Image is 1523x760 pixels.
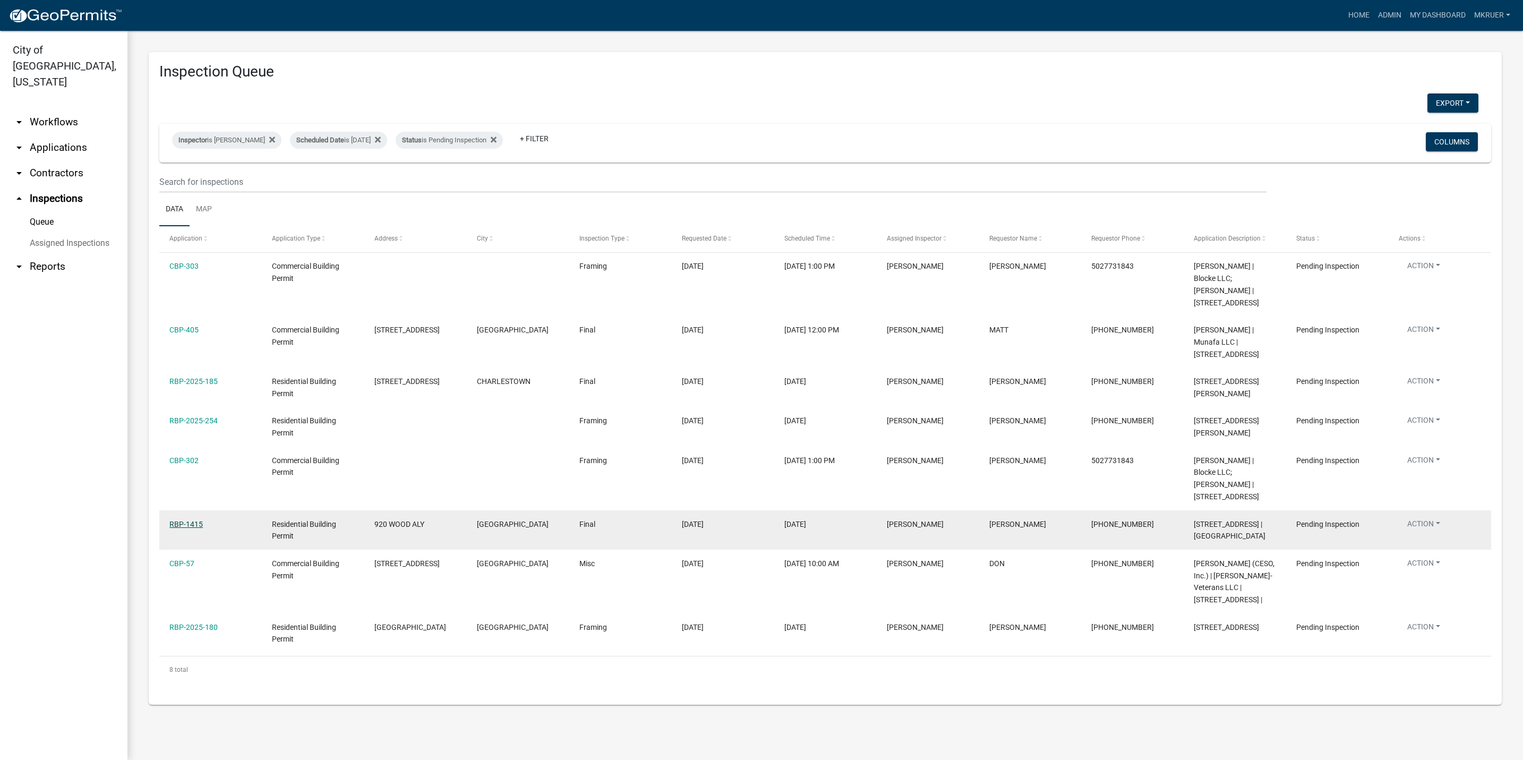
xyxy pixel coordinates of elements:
button: Action [1399,455,1449,470]
button: Export [1427,93,1478,113]
datatable-header-cell: Requested Date [672,226,774,252]
span: JEFFERSONVILLE [477,326,549,334]
span: Framing [579,456,607,465]
h3: Inspection Queue [159,63,1491,81]
span: DON [989,559,1005,568]
span: DAVID [989,520,1046,528]
span: Jesse Garcia | Blocke LLC; Paul Clements | 300 International Drive, Jeffersonville, IN 47130 [1194,456,1259,501]
datatable-header-cell: Status [1286,226,1389,252]
span: Actions [1399,235,1421,242]
i: arrow_drop_down [13,116,25,129]
datatable-header-cell: Requestor Name [979,226,1081,252]
span: 5703 Jennaway Court | Lot 412 [1194,377,1259,398]
span: 440-554-0875 [1091,559,1154,568]
span: Pending Inspection [1296,262,1359,270]
datatable-header-cell: Scheduled Time [774,226,877,252]
span: 502-616-5598 [1091,416,1154,425]
a: CBP-57 [169,559,194,568]
span: Commercial Building Permit [272,326,339,346]
span: Inspector [178,136,207,144]
span: Mike Kruer [887,262,944,270]
span: Final [579,520,595,528]
datatable-header-cell: Assigned Inspector [876,226,979,252]
span: Application Description [1194,235,1261,242]
span: Scheduled Date [296,136,344,144]
button: Action [1399,260,1449,276]
span: RIDGEWOOD CT [374,623,446,631]
span: Residential Building Permit [272,377,336,398]
input: Search for inspections [159,171,1267,193]
span: Pending Inspection [1296,623,1359,631]
div: [DATE] 1:00 PM [784,260,867,272]
span: 5027731843 [1091,262,1134,270]
a: CBP-302 [169,456,199,465]
span: Mike Kruer [887,456,944,465]
span: MATT [989,326,1008,334]
button: Columns [1426,132,1478,151]
span: Requestor Name [989,235,1037,242]
a: My Dashboard [1406,5,1470,25]
div: [DATE] 12:00 PM [784,324,867,336]
span: Commercial Building Permit [272,456,339,477]
span: Mike Kruer [887,623,944,631]
div: is [PERSON_NAME] [172,132,281,149]
datatable-header-cell: Requestor Phone [1081,226,1184,252]
span: 09/24/2025 [682,520,704,528]
span: Framing [579,623,607,631]
span: 09/24/2025 [682,416,704,425]
div: is Pending Inspection [396,132,503,149]
span: TROY [989,416,1046,425]
span: Matthew Wilson | Munafa LLC | 443-447 SPRING STREET [1194,326,1259,358]
datatable-header-cell: Application Description [1184,226,1286,252]
span: Pending Inspection [1296,416,1359,425]
div: [DATE] 1:00 PM [784,455,867,467]
span: 502-440-2632 [1091,326,1154,334]
button: Action [1399,324,1449,339]
div: [DATE] 10:00 AM [784,558,867,570]
span: 2430 Ridgewood Court | Lot 915 [1194,623,1259,631]
datatable-header-cell: Address [364,226,467,252]
span: Pending Inspection [1296,326,1359,334]
a: Map [190,193,218,227]
span: Mike Kruer [887,377,944,386]
a: Data [159,193,190,227]
span: CHARLESTOWN [477,377,531,386]
datatable-header-cell: City [467,226,569,252]
span: 09/18/2025 [682,262,704,270]
span: Inspection Type [579,235,624,242]
span: 09/24/2025 [682,377,704,386]
span: Application Type [272,235,320,242]
span: Framing [579,416,607,425]
span: Pending Inspection [1296,456,1359,465]
a: Home [1344,5,1374,25]
datatable-header-cell: Inspection Type [569,226,672,252]
datatable-header-cell: Application Type [262,226,364,252]
a: Admin [1374,5,1406,25]
span: 920 Wood Aly Jeffersonville | Lot [1194,520,1265,541]
span: 09/24/2025 [682,456,704,465]
a: RBP-1415 [169,520,203,528]
span: 812-989-0777 [1091,623,1154,631]
span: Final [579,377,595,386]
datatable-header-cell: Application [159,226,262,252]
a: mkruer [1470,5,1515,25]
span: 09/24/2025 [682,623,704,631]
span: Address [374,235,398,242]
span: Requested Date [682,235,726,242]
button: Action [1399,518,1449,534]
span: 502-333-4792 [1091,520,1154,528]
span: Pending Inspection [1296,377,1359,386]
span: 5027731843 [1091,456,1134,465]
span: Residential Building Permit [272,623,336,644]
button: Action [1399,415,1449,430]
button: Action [1399,558,1449,573]
a: + Filter [511,129,557,148]
i: arrow_drop_down [13,141,25,154]
span: 1771 Veterans Parkway [374,559,440,568]
span: Framing [579,262,607,270]
a: RBP-2025-180 [169,623,218,631]
span: Pending Inspection [1296,520,1359,528]
span: 443-447 SPRING STREET [374,326,440,334]
span: Final [579,326,595,334]
span: Pending Inspection [1296,559,1359,568]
